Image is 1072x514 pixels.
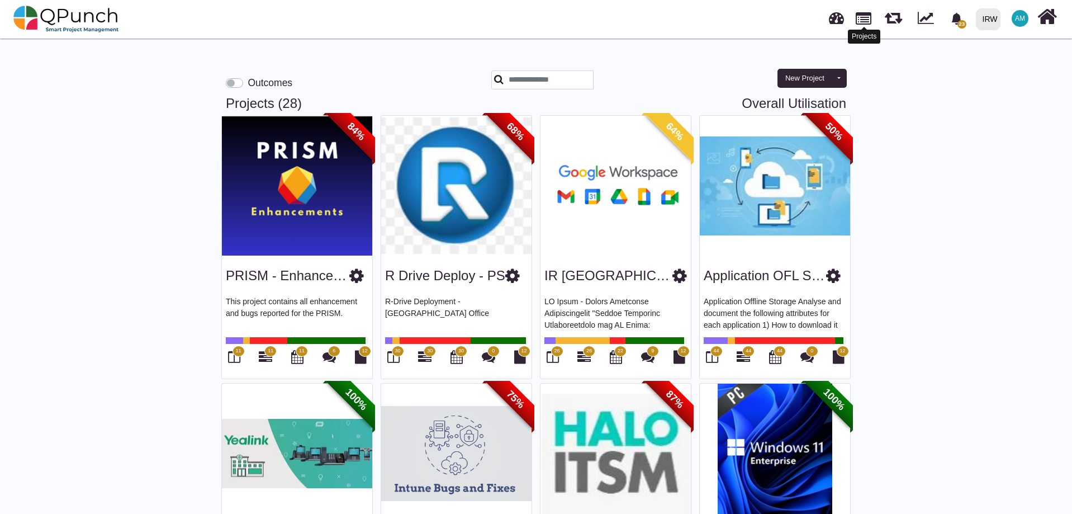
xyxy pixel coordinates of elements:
[1005,1,1035,36] a: AM
[485,101,547,163] span: 68%
[395,347,400,355] span: 30
[737,355,750,364] a: 44
[418,350,431,364] i: Gantt
[547,350,559,364] i: Board
[514,350,526,364] i: Document Library
[957,20,966,29] span: 23
[777,347,782,355] span: 44
[706,350,718,364] i: Board
[610,350,622,364] i: Calendar
[485,369,547,431] span: 75%
[492,347,495,355] span: 0
[299,347,305,355] span: 11
[248,76,292,90] label: Outcomes
[226,296,368,329] p: This project contains all enhancement and bugs reported for the PRISM.
[355,350,367,364] i: Document Library
[333,347,335,355] span: 6
[947,8,966,29] div: Notification
[385,268,505,283] a: R Drive Deploy - PS
[362,347,367,355] span: 12
[803,101,865,163] span: 50%
[737,350,750,364] i: Gantt
[800,350,814,364] i: Punch Discussions
[226,96,846,112] h3: Projects (28)
[951,13,962,25] svg: bell fill
[544,268,777,283] a: IR [GEOGRAPHIC_DATA] Google WSI
[971,1,1005,37] a: IRW
[482,350,495,364] i: Punch Discussions
[618,347,623,355] span: 22
[521,347,526,355] span: 12
[742,96,846,112] a: Overall Utilisation
[777,69,832,88] button: New Project
[944,1,971,36] a: bell fill23
[713,347,719,355] span: 44
[673,350,685,364] i: Document Library
[13,2,119,36] img: qpunch-sp.fa6292f.png
[848,30,880,44] div: Projects
[810,347,813,355] span: 0
[427,347,433,355] span: 30
[704,296,846,329] p: Application Offline Storage Analyse and document the following attributes for each application 1)...
[644,369,706,431] span: 87%
[885,6,902,24] span: Releases
[651,347,654,355] span: 9
[228,350,240,364] i: Board
[577,350,591,364] i: Gantt
[291,350,303,364] i: Calendar
[544,268,672,284] h3: IR Sudan Google WSI
[458,347,464,355] span: 30
[769,350,781,364] i: Calendar
[746,347,751,355] span: 44
[1015,15,1025,22] span: AM
[385,268,505,284] h3: R Drive Deploy - PS
[1012,10,1028,27] span: Asad Malik
[577,355,591,364] a: 26
[235,347,241,355] span: 11
[803,369,865,431] span: 100%
[983,10,998,29] div: IRW
[385,296,528,329] p: R-Drive Deployment - [GEOGRAPHIC_DATA] Office
[680,347,686,355] span: 12
[839,347,845,355] span: 12
[554,347,559,355] span: 26
[833,350,845,364] i: Document Library
[325,369,387,431] span: 100%
[912,1,944,37] div: Dynamic Report
[226,268,349,284] h3: PRISM - Enhancements
[418,355,431,364] a: 30
[829,7,844,23] span: Dashboard
[586,347,592,355] span: 26
[704,268,839,283] a: Application OFL STRG
[544,296,687,329] p: LO Ipsum - Dolors Ametconse Adipiscingelit "Seddoe Temporinc Utlaboreetdolo mag AL Enima: Minimve...
[644,101,706,163] span: 64%
[325,101,387,163] span: 84%
[226,268,369,283] a: PRISM - Enhancements
[268,347,273,355] span: 11
[704,268,826,284] h3: Application OFL STRG
[259,355,272,364] a: 11
[641,350,654,364] i: Punch Discussions
[1037,6,1057,27] i: Home
[259,350,272,364] i: Gantt
[387,350,400,364] i: Board
[450,350,463,364] i: Calendar
[322,350,336,364] i: Punch Discussions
